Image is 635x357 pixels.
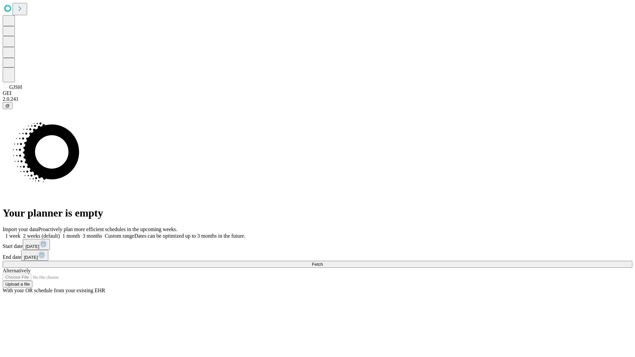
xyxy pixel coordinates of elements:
div: 2.0.241 [3,96,632,102]
span: 1 week [5,233,21,239]
span: 3 months [83,233,102,239]
span: [DATE] [25,244,39,249]
span: 1 month [63,233,80,239]
span: Custom range [105,233,134,239]
span: Dates can be optimized up to 3 months in the future. [134,233,245,239]
span: [DATE] [24,255,38,260]
span: GJSH [9,84,22,90]
div: End date [3,250,632,261]
div: GEI [3,90,632,96]
button: Fetch [3,261,632,268]
span: Fetch [312,262,323,267]
button: [DATE] [21,250,48,261]
span: Alternatively [3,268,30,273]
span: Proactively plan more efficient schedules in the upcoming weeks. [38,226,177,232]
button: Upload a file [3,281,32,288]
span: 2 weeks (default) [23,233,60,239]
span: Import your data [3,226,38,232]
span: @ [5,103,10,108]
div: Start date [3,239,632,250]
button: @ [3,102,13,109]
button: [DATE] [23,239,50,250]
span: With your OR schedule from your existing EHR [3,288,105,293]
h1: Your planner is empty [3,207,632,219]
